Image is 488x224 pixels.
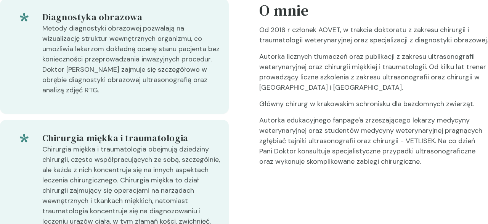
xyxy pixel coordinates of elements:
[42,132,223,144] h5: Chirurgia miękka i traumatologia
[259,99,488,115] p: Główny chirurg w krakowskim schronisku dla bezdomnych zwierząt.
[42,23,223,102] p: Metody diagnostyki obrazowej pozwalają na wizualizację struktur wewnętrznych organizmu, co umożli...
[259,52,488,99] p: Autorka licznych tłumaczeń oraz publikacji z zakresu ultrasonografii weterynaryjnej oraz chirurgi...
[42,11,223,23] h5: Diagnostyka obrazowa
[259,115,488,173] p: Autorka edukacyjnego fanpage'a zrzeszającego lekarzy medycyny weterynaryjnej oraz studentów medyc...
[259,25,488,52] p: Od 2018 r członek AOVET, w trakcie doktoratu z zakresu chirurgii i traumatologii weterynaryjnej o...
